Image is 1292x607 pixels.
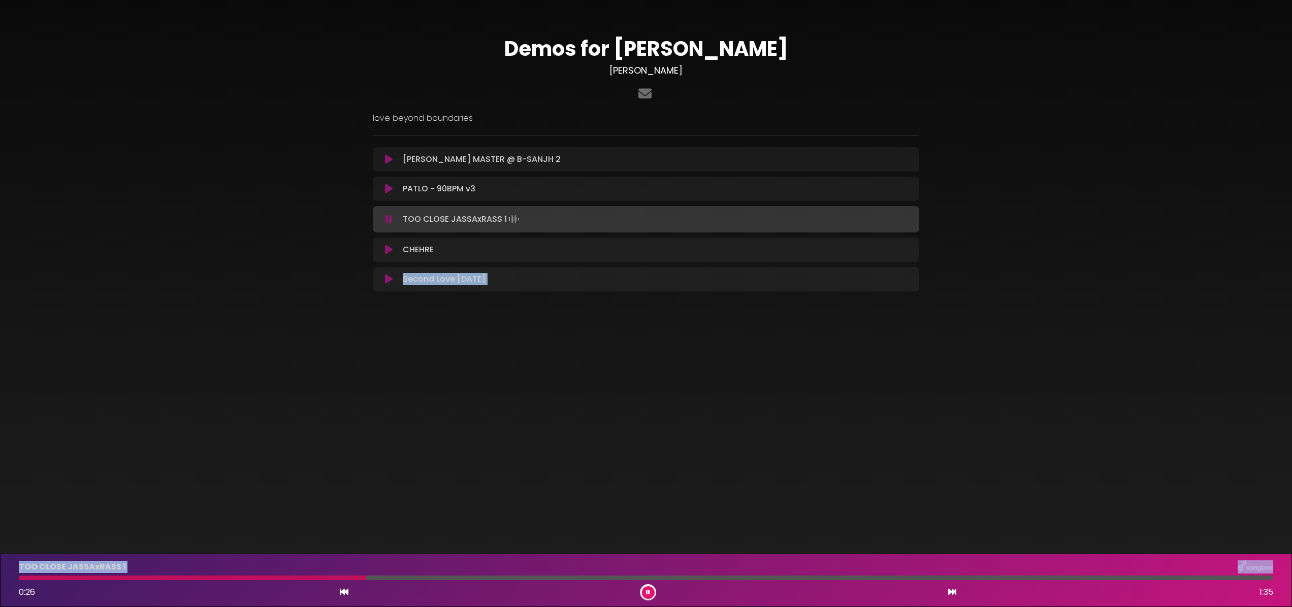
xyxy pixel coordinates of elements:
[507,212,521,226] img: waveform4.gif
[403,212,521,226] p: TOO CLOSE JASSAxRASS 1
[403,244,434,256] p: CHEHRE
[373,65,919,76] h3: [PERSON_NAME]
[403,153,561,165] p: [PERSON_NAME] MASTER @ B-SANJH 2
[373,112,919,124] p: love beyond boundaries
[373,37,919,61] h1: Demos for [PERSON_NAME]
[403,273,486,285] p: Second Love [DATE]
[403,183,475,195] p: PATLO - 90BPM v3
